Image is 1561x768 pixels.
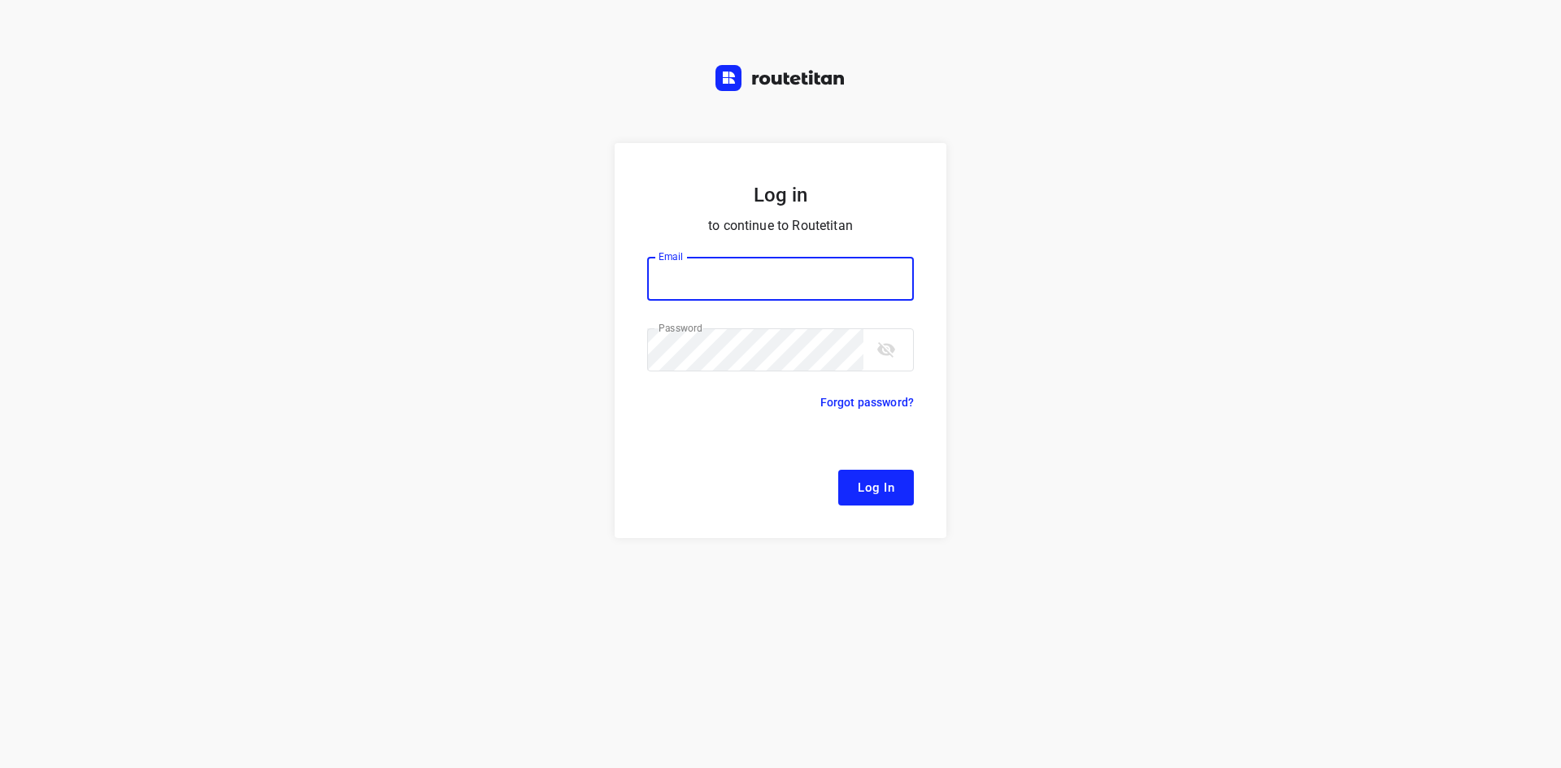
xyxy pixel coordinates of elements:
img: Routetitan [715,65,846,91]
span: Log In [858,477,894,498]
button: toggle password visibility [870,333,902,366]
button: Log In [838,470,914,505]
h5: Log in [647,182,914,208]
p: Forgot password? [820,393,914,412]
p: to continue to Routetitan [647,215,914,237]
